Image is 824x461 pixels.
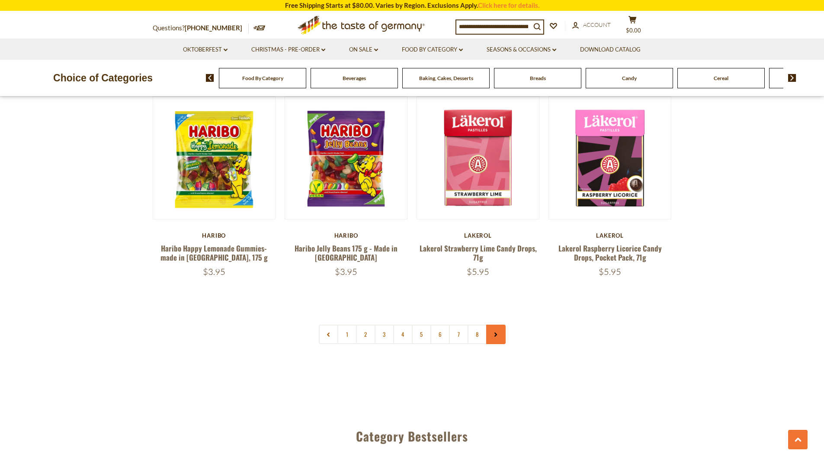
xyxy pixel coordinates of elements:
[203,266,225,277] span: $3.95
[580,45,641,55] a: Download Catalog
[599,266,621,277] span: $5.95
[417,97,539,219] img: Lakerol Strawberry Lime Candy Drops, 71g
[185,24,242,32] a: [PHONE_NUMBER]
[449,325,468,344] a: 7
[572,20,611,30] a: Account
[788,74,796,82] img: next arrow
[153,232,276,239] div: Haribo
[548,232,672,239] div: Lakerol
[714,75,728,81] a: Cereal
[349,45,378,55] a: On Sale
[335,266,357,277] span: $3.95
[412,325,431,344] a: 5
[402,45,463,55] a: Food By Category
[153,97,276,219] img: Haribo Happy Lemonade Gummies- made in Germany, 175 g
[549,97,671,219] img: Lakerol Raspberry Licorice Candy Drops, Pocket Pack, 71g
[375,325,394,344] a: 3
[112,416,713,452] div: Category Bestsellers
[530,75,546,81] a: Breads
[420,243,537,263] a: Lakerol Strawberry Lime Candy Drops, 71g
[337,325,357,344] a: 1
[285,232,408,239] div: Haribo
[153,23,249,34] p: Questions?
[620,16,646,37] button: $0.00
[467,266,489,277] span: $5.95
[393,325,413,344] a: 4
[242,75,283,81] a: Food By Category
[343,75,366,81] a: Beverages
[430,325,450,344] a: 6
[183,45,228,55] a: Oktoberfest
[622,75,637,81] a: Candy
[478,1,539,9] a: Click here for details.
[417,232,540,239] div: Lakerol
[356,325,375,344] a: 2
[285,97,407,219] img: Haribo Jelly Beans 175 g - Made in Germany
[295,243,398,263] a: Haribo Jelly Beans 175 g - Made in [GEOGRAPHIC_DATA]
[206,74,214,82] img: previous arrow
[558,243,662,263] a: Lakerol Raspberry Licorice Candy Drops, Pocket Pack, 71g
[468,325,487,344] a: 8
[160,243,268,263] a: Haribo Happy Lemonade Gummies- made in [GEOGRAPHIC_DATA], 175 g
[251,45,325,55] a: Christmas - PRE-ORDER
[583,21,611,28] span: Account
[419,75,473,81] a: Baking, Cakes, Desserts
[626,27,641,34] span: $0.00
[487,45,556,55] a: Seasons & Occasions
